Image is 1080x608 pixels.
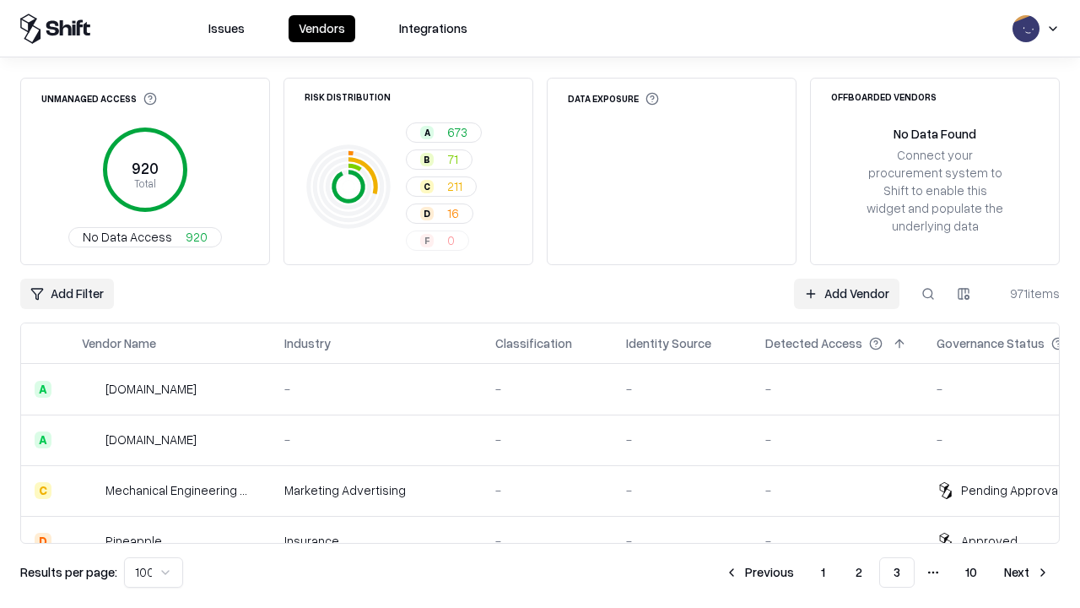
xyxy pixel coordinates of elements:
div: - [626,532,738,550]
span: No Data Access [83,228,172,246]
button: Vendors [289,15,355,42]
div: - [495,532,599,550]
div: A [35,432,51,448]
button: Previous [715,557,804,588]
button: 2 [842,557,876,588]
tspan: 920 [132,159,159,177]
div: Offboarded Vendors [831,92,937,101]
div: - [284,431,468,448]
div: - [626,481,738,499]
span: 920 [186,228,208,246]
button: 10 [952,557,991,588]
div: - [626,380,738,398]
button: Next [994,557,1060,588]
div: A [35,381,51,398]
tspan: Total [134,176,156,190]
span: 673 [447,123,467,141]
div: D [35,533,51,550]
p: Results per page: [20,563,117,581]
div: - [765,380,910,398]
span: 16 [447,204,459,222]
button: No Data Access920 [68,227,222,247]
a: Add Vendor [794,279,899,309]
button: B71 [406,149,472,170]
div: - [495,481,599,499]
div: Marketing Advertising [284,481,468,499]
button: 3 [879,557,915,588]
div: Unmanaged Access [41,92,157,106]
div: C [35,482,51,499]
div: Data Exposure [568,92,659,106]
div: - [765,532,910,550]
div: Classification [495,334,572,352]
div: Identity Source [626,334,711,352]
button: Integrations [389,15,478,42]
div: Connect your procurement system to Shift to enable this widget and populate the underlying data [865,146,1005,236]
img: madisonlogic.com [82,432,99,448]
div: Detected Access [765,334,862,352]
button: 1 [807,557,839,588]
div: Industry [284,334,331,352]
button: Issues [198,15,255,42]
button: D16 [406,204,473,224]
div: Pending Approval [961,481,1061,499]
span: 71 [447,150,458,168]
img: Pineapple [82,533,99,550]
div: B [420,153,434,166]
button: Add Filter [20,279,114,309]
div: D [420,207,434,220]
div: Approved [961,532,1018,550]
div: 971 items [992,285,1060,302]
div: [DOMAIN_NAME] [105,380,197,398]
div: C [420,180,434,193]
button: A673 [406,122,482,143]
img: Mechanical Engineering World [82,482,99,499]
div: [DOMAIN_NAME] [105,431,197,448]
div: Governance Status [937,334,1045,352]
div: Pineapple [105,532,162,550]
div: - [765,431,910,448]
div: - [284,380,468,398]
button: C211 [406,176,477,197]
nav: pagination [715,557,1060,588]
div: - [765,481,910,499]
div: No Data Found [894,125,976,143]
span: 211 [447,177,462,195]
div: Insurance [284,532,468,550]
div: Vendor Name [82,334,156,352]
div: - [495,431,599,448]
div: A [420,126,434,139]
div: - [495,380,599,398]
div: Risk Distribution [305,92,391,101]
div: - [626,431,738,448]
img: automat-it.com [82,381,99,398]
div: Mechanical Engineering World [105,481,257,499]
